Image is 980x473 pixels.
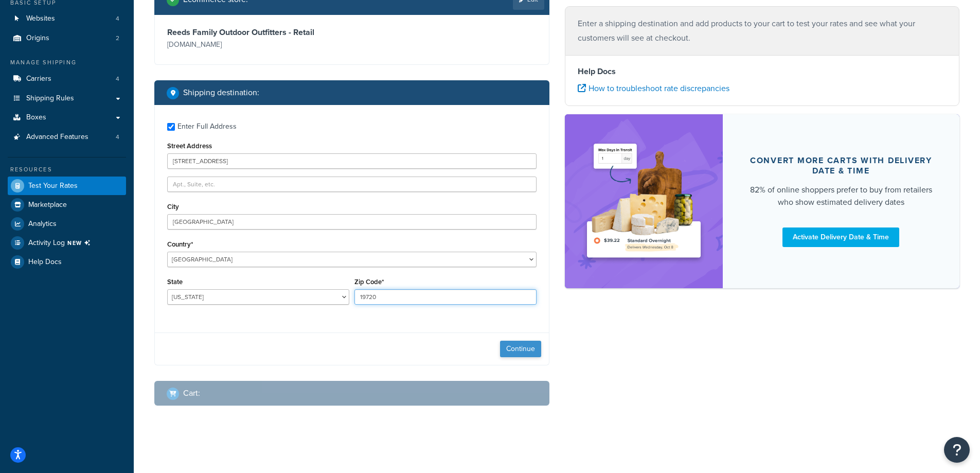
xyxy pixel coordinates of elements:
[747,155,935,176] div: Convert more carts with delivery date & time
[116,34,119,43] span: 2
[580,130,707,273] img: feature-image-ddt-36eae7f7280da8017bfb280eaccd9c446f90b1fe08728e4019434db127062ab4.png
[8,253,126,271] a: Help Docs
[8,108,126,127] a: Boxes
[747,184,935,208] div: 82% of online shoppers prefer to buy from retailers who show estimated delivery dates
[28,236,95,250] span: Activity Log
[8,234,126,252] a: Activity LogNEW
[8,69,126,89] li: Carriers
[578,82,729,94] a: How to troubleshoot rate discrepancies
[8,29,126,48] li: Origins
[28,258,62,267] span: Help Docs
[8,69,126,89] a: Carriers4
[26,75,51,83] span: Carriers
[782,227,899,247] a: Activate Delivery Date & Time
[8,9,126,28] li: Websites
[167,123,175,131] input: Enter Full Address
[116,14,119,23] span: 4
[8,196,126,214] a: Marketplace
[167,38,349,52] p: [DOMAIN_NAME]
[26,133,88,142] span: Advanced Features
[8,58,126,67] div: Manage Shipping
[116,133,119,142] span: 4
[177,119,237,134] div: Enter Full Address
[8,9,126,28] a: Websites4
[183,88,259,97] h2: Shipping destination :
[500,341,541,357] button: Continue
[167,278,183,286] label: State
[167,177,537,192] input: Apt., Suite, etc.
[8,215,126,233] a: Analytics
[8,89,126,108] a: Shipping Rules
[944,437,970,463] button: Open Resource Center
[183,389,200,398] h2: Cart :
[8,128,126,147] li: Advanced Features
[28,182,78,190] span: Test Your Rates
[8,128,126,147] a: Advanced Features4
[26,14,55,23] span: Websites
[354,278,384,286] label: Zip Code*
[8,165,126,174] div: Resources
[167,203,179,211] label: City
[26,94,74,103] span: Shipping Rules
[26,34,49,43] span: Origins
[8,177,126,195] a: Test Your Rates
[8,234,126,252] li: [object Object]
[167,240,193,248] label: Country*
[67,239,95,247] span: NEW
[578,65,947,78] h4: Help Docs
[578,16,947,45] p: Enter a shipping destination and add products to your cart to test your rates and see what your c...
[167,142,212,150] label: Street Address
[28,220,57,229] span: Analytics
[8,29,126,48] a: Origins2
[116,75,119,83] span: 4
[28,201,67,209] span: Marketplace
[26,113,46,122] span: Boxes
[167,27,349,38] h3: Reeds Family Outdoor Outfitters - Retail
